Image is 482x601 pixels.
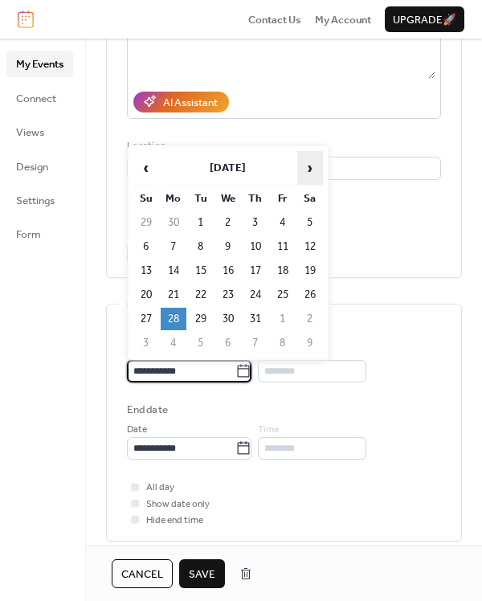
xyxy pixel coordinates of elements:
[161,211,186,234] td: 30
[146,497,210,513] span: Show date only
[243,187,268,210] th: Th
[215,260,241,282] td: 16
[258,344,279,360] span: Time
[188,308,214,330] td: 29
[215,187,241,210] th: We
[133,235,159,258] td: 6
[243,211,268,234] td: 3
[133,308,159,330] td: 27
[127,422,147,438] span: Date
[188,187,214,210] th: Tu
[146,513,203,529] span: Hide end time
[6,221,73,247] a: Form
[188,260,214,282] td: 15
[270,332,296,354] td: 8
[146,480,174,496] span: All day
[127,402,168,418] div: End date
[16,91,56,107] span: Connect
[188,284,214,306] td: 22
[121,566,163,583] span: Cancel
[161,187,186,210] th: Mo
[243,308,268,330] td: 31
[297,308,323,330] td: 2
[315,12,371,28] span: My Account
[133,92,229,112] button: AI Assistant
[243,260,268,282] td: 17
[133,211,159,234] td: 29
[161,332,186,354] td: 4
[16,227,41,243] span: Form
[270,260,296,282] td: 18
[134,152,158,184] span: ‹
[248,12,301,28] span: Contact Us
[297,332,323,354] td: 9
[133,332,159,354] td: 3
[161,151,296,186] th: [DATE]
[270,187,296,210] th: Fr
[161,284,186,306] td: 21
[243,235,268,258] td: 10
[215,332,241,354] td: 6
[243,332,268,354] td: 7
[298,152,322,184] span: ›
[270,235,296,258] td: 11
[297,211,323,234] td: 5
[16,125,44,141] span: Views
[270,308,296,330] td: 1
[189,566,215,583] span: Save
[16,56,63,72] span: My Events
[6,187,73,213] a: Settings
[297,235,323,258] td: 12
[258,422,279,438] span: Time
[243,284,268,306] td: 24
[6,51,73,76] a: My Events
[188,332,214,354] td: 5
[6,85,73,111] a: Connect
[393,12,456,28] span: Upgrade 🚀
[215,284,241,306] td: 23
[127,138,438,154] div: Location
[188,211,214,234] td: 1
[133,187,159,210] th: Su
[163,95,218,111] div: AI Assistant
[215,211,241,234] td: 2
[161,260,186,282] td: 14
[188,235,214,258] td: 8
[297,284,323,306] td: 26
[215,235,241,258] td: 9
[297,260,323,282] td: 19
[6,119,73,145] a: Views
[18,10,34,28] img: logo
[133,284,159,306] td: 20
[179,559,225,588] button: Save
[270,284,296,306] td: 25
[161,235,186,258] td: 7
[270,211,296,234] td: 4
[16,193,55,209] span: Settings
[248,11,301,27] a: Contact Us
[297,187,323,210] th: Sa
[16,159,48,175] span: Design
[385,6,464,32] button: Upgrade🚀
[112,559,173,588] button: Cancel
[133,260,159,282] td: 13
[6,153,73,179] a: Design
[161,308,186,330] td: 28
[315,11,371,27] a: My Account
[215,308,241,330] td: 30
